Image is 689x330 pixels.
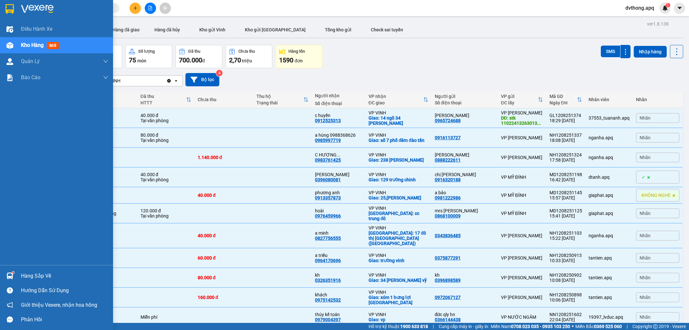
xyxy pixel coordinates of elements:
div: 16:42 [DATE] [549,177,582,182]
span: Nhãn [640,115,651,121]
div: 0964170696 [315,258,341,263]
div: 22:04 [DATE] [549,317,582,322]
div: Giao: 14 ngõ 34 nguyễn đức cảnh [369,115,428,126]
button: aim [160,3,171,14]
div: chị thùy [435,172,495,177]
sup: 1 [666,3,670,7]
div: Số lượng [138,49,155,54]
div: tantien.apq [589,275,630,280]
div: Đã thu [141,94,186,99]
span: Kho gửi Vinh [199,27,225,32]
div: VP VINH [369,110,428,115]
div: 40.000 đ [198,233,250,238]
div: Số điện thoại [435,100,495,105]
img: logo-vxr [5,4,14,14]
span: | [433,323,434,330]
span: question-circle [7,287,13,293]
div: dtanh.apq [589,175,630,180]
div: thúy kế toán [315,312,362,317]
div: 0396898589 [435,278,461,283]
div: Đã thu [188,49,200,54]
div: VP VINH [369,225,428,230]
div: 0396080081 [315,177,341,182]
span: Nhãn [640,155,651,160]
div: VP NƯỚC NGẦM [501,314,543,320]
span: 2,70 [229,56,241,64]
div: NH1208251337 [549,133,582,138]
div: VP [PERSON_NAME] [501,275,543,280]
div: a triều [315,253,362,258]
div: VP [PERSON_NAME] [501,255,543,261]
div: 0375877291 [435,255,461,261]
div: VP MỸ ĐÌNH [501,175,543,180]
svg: open [173,78,179,83]
div: Giao: 129 trường chinh [369,177,428,182]
div: 15:57 [DATE] [549,195,582,200]
span: Quản Lý [21,57,40,65]
button: Đã thu700.000đ [175,45,222,68]
div: Giao: 25,lê mao [369,195,428,200]
div: 15:22 [DATE] [549,236,582,241]
div: VP VINH [369,206,428,211]
span: ... [337,152,340,157]
button: file-add [145,3,156,14]
span: Nhãn [640,233,651,238]
div: VP [PERSON_NAME] [501,295,543,300]
div: a hùng 0988368626 [315,133,362,138]
span: Nhãn [640,275,651,280]
button: plus [130,3,141,14]
button: Hàng tồn1590đơn [276,45,322,68]
th: Toggle SortBy [137,91,194,108]
div: 10:06 [DATE] [549,297,582,303]
span: notification [7,302,13,308]
div: 120.000 đ [141,208,191,213]
div: Hướng dẫn sử dụng [21,286,108,295]
div: 0343836485 [435,233,461,238]
div: Phản hồi [21,315,108,325]
span: ⚪️ [572,325,574,328]
div: phương anh [315,190,362,195]
div: VP [PERSON_NAME] [501,110,543,115]
button: SMS [601,46,620,57]
div: Chưa thu [238,49,255,54]
span: copyright [653,324,658,329]
div: ver 1.8.138 [647,20,669,27]
span: triệu [242,58,252,63]
sup: 1 [12,271,14,273]
span: 75 [129,56,136,64]
div: giaphat.apq [589,193,630,198]
span: Nhãn [640,211,651,216]
th: Toggle SortBy [365,91,432,108]
div: 60.000 đ [198,255,250,261]
div: MD1208251125 [549,208,582,213]
div: Nhãn [636,97,679,102]
div: VP VINH [369,172,428,177]
div: VP [PERSON_NAME] [501,233,543,238]
div: VP gửi [501,94,538,99]
div: Chưa thu [198,97,250,102]
span: ... [537,121,541,126]
div: mrs thư [435,208,495,213]
div: 80.000 đ [141,133,191,138]
strong: 0708 023 035 - 0935 103 250 [511,324,570,329]
div: Giao: 17 đô thị vinh tân(thịnh võ) [369,230,428,246]
div: Mã GD [549,94,577,99]
div: VP [PERSON_NAME] [501,155,543,160]
div: hữu quỳnh [435,152,495,157]
div: VP VINH [369,253,428,258]
div: Giao: vp [369,317,428,322]
span: Nhãn [640,255,651,261]
div: kh [315,272,362,278]
div: 0916113727 [435,135,461,140]
div: 18:08 [DATE] [549,138,582,143]
div: giaphat.apq [589,211,630,216]
div: NN1208251602 [549,312,582,317]
div: VP MỸ ĐÌNH [501,193,543,198]
div: Tại văn phòng [141,213,191,218]
span: ✓ [642,174,645,180]
div: 18:29 [DATE] [549,118,582,123]
span: Kho gửi [GEOGRAPHIC_DATA] [245,27,306,32]
div: c huyền [315,113,362,118]
div: 0916320188 [435,177,461,182]
div: 0985997719 [315,138,341,143]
